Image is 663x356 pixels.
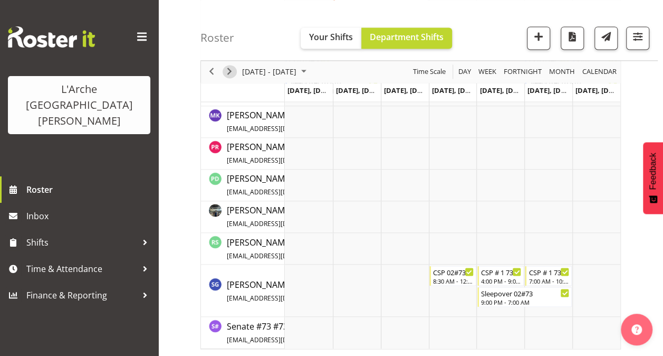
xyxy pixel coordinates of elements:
[227,204,374,229] a: [PERSON_NAME][EMAIL_ADDRESS][DOMAIN_NAME]
[201,138,285,170] td: Paige Reynolds resource
[203,61,220,83] div: previous period
[433,276,474,285] div: 8:30 AM - 12:00 PM
[529,276,569,285] div: 7:00 AM - 10:00 AM
[581,65,619,79] button: Month
[626,26,649,50] button: Filter Shifts
[201,265,285,317] td: Scott Gardner resource
[429,266,476,286] div: Scott Gardner"s event - CSP 02#73 Begin From Thursday, October 16, 2025 at 8:30:00 AM GMT+13:00 E...
[432,86,480,95] span: [DATE], [DATE]
[481,276,522,285] div: 4:00 PM - 9:00 PM
[227,278,370,303] a: [PERSON_NAME][EMAIL_ADDRESS][DOMAIN_NAME]
[8,26,95,48] img: Rosterit website logo
[227,140,374,166] a: [PERSON_NAME][EMAIL_ADDRESS][DOMAIN_NAME]
[227,109,374,134] span: [PERSON_NAME]
[301,27,361,49] button: Your Shifts
[481,266,522,277] div: CSP # 1 73
[227,219,332,228] span: [EMAIL_ADDRESS][DOMAIN_NAME]
[527,26,550,50] button: Add a new shift
[631,324,642,335] img: help-xxl-2.png
[200,32,234,44] h4: Roster
[227,293,332,302] span: [EMAIL_ADDRESS][DOMAIN_NAME]
[201,106,285,138] td: Manpreet Kaur resource
[336,86,384,95] span: [DATE], [DATE]
[26,261,137,277] span: Time & Attendance
[309,31,353,43] span: Your Shifts
[529,266,569,277] div: CSP # 1 73
[205,65,219,79] button: Previous
[370,31,444,43] span: Department Shifts
[412,65,447,79] span: Time Scale
[479,86,527,95] span: [DATE], [DATE]
[477,266,524,286] div: Scott Gardner"s event - CSP # 1 73 Begin From Friday, October 17, 2025 at 4:00:00 PM GMT+13:00 En...
[411,65,448,79] button: Time Scale
[201,170,285,201] td: Pauline Denton resource
[26,208,153,224] span: Inbox
[227,188,332,196] span: [EMAIL_ADDRESS][DOMAIN_NAME]
[223,65,237,79] button: Next
[227,320,424,345] a: Senate #73 #73[EMAIL_ADDRESS][DOMAIN_NAME][PERSON_NAME]
[227,251,332,260] span: [EMAIL_ADDRESS][DOMAIN_NAME]
[201,201,285,233] td: Raju Regmi resource
[227,335,381,344] span: [EMAIL_ADDRESS][DOMAIN_NAME][PERSON_NAME]
[26,287,137,303] span: Finance & Reporting
[561,26,584,50] button: Download a PDF of the roster according to the set date range.
[18,81,140,129] div: L'Arche [GEOGRAPHIC_DATA][PERSON_NAME]
[503,65,543,79] span: Fortnight
[227,236,374,260] span: [PERSON_NAME]
[26,182,153,198] span: Roster
[361,27,452,49] button: Department Shifts
[477,65,498,79] button: Timeline Week
[26,235,137,250] span: Shifts
[648,153,658,190] span: Feedback
[227,236,374,261] a: [PERSON_NAME][EMAIL_ADDRESS][DOMAIN_NAME]
[477,287,572,307] div: Scott Gardner"s event - Sleepover 02#73 Begin From Friday, October 17, 2025 at 9:00:00 PM GMT+13:...
[481,297,570,306] div: 9:00 PM - 7:00 AM
[227,173,374,197] span: [PERSON_NAME]
[201,233,285,265] td: Roisin Smith resource
[241,65,311,79] button: October 2025
[457,65,473,79] button: Timeline Day
[227,204,374,229] span: [PERSON_NAME]
[481,287,570,298] div: Sleepover 02#73
[525,266,572,286] div: Scott Gardner"s event - CSP # 1 73 Begin From Saturday, October 18, 2025 at 7:00:00 AM GMT+13:00 ...
[502,65,544,79] button: Fortnight
[643,142,663,214] button: Feedback - Show survey
[287,86,335,95] span: [DATE], [DATE]
[227,320,424,344] span: Senate #73 #73
[575,86,623,95] span: [DATE], [DATE]
[433,266,474,277] div: CSP 02#73
[220,61,238,83] div: next period
[527,86,575,95] span: [DATE], [DATE]
[594,26,618,50] button: Send a list of all shifts for the selected filtered period to all rostered employees.
[227,124,332,133] span: [EMAIL_ADDRESS][DOMAIN_NAME]
[548,65,576,79] span: Month
[201,317,285,349] td: Senate #73 #73 resource
[457,65,472,79] span: Day
[227,109,374,134] a: [PERSON_NAME][EMAIL_ADDRESS][DOMAIN_NAME]
[547,65,577,79] button: Timeline Month
[384,86,432,95] span: [DATE], [DATE]
[227,278,370,303] span: [PERSON_NAME]
[227,156,332,165] span: [EMAIL_ADDRESS][DOMAIN_NAME]
[477,65,497,79] span: Week
[227,141,374,165] span: [PERSON_NAME]
[581,65,618,79] span: calendar
[241,65,297,79] span: [DATE] - [DATE]
[238,61,313,83] div: October 13 - 19, 2025
[227,172,374,198] a: [PERSON_NAME][EMAIL_ADDRESS][DOMAIN_NAME]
